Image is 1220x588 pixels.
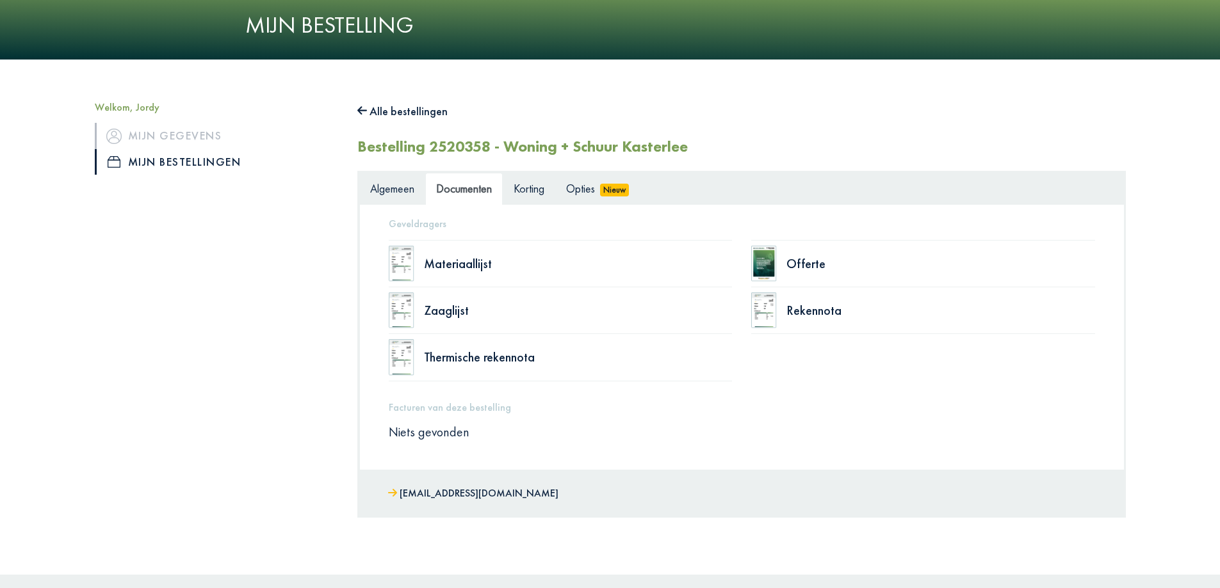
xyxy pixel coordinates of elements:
img: doc [389,292,414,328]
div: Materiaallijst [424,257,733,270]
span: Opties [566,181,595,196]
div: Thermische rekennota [424,351,733,363]
div: Offerte [786,257,1095,270]
span: Nieuw [600,184,630,196]
button: Alle bestellingen [357,101,448,122]
img: doc [751,246,777,282]
ul: Tabs [359,173,1124,204]
div: Niets gevonden [379,424,1105,440]
img: doc [389,246,414,282]
div: Zaaglijst [424,304,733,317]
img: icon [106,129,122,144]
span: Korting [514,181,544,196]
a: iconMijn gegevens [95,123,338,148]
h5: Facturen van deze bestelling [389,401,1095,413]
span: Documenten [436,181,492,196]
img: icon [108,156,120,168]
img: doc [751,292,777,328]
div: Rekennota [786,304,1095,317]
a: [EMAIL_ADDRESS][DOMAIN_NAME] [388,484,558,503]
h1: Mijn bestelling [245,12,975,39]
img: doc [389,339,414,375]
h5: Geveldragers [389,218,1095,230]
h2: Bestelling 2520358 - Woning + Schuur Kasterlee [357,138,688,156]
a: iconMijn bestellingen [95,149,338,175]
h5: Welkom, Jordy [95,101,338,113]
span: Algemeen [370,181,414,196]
